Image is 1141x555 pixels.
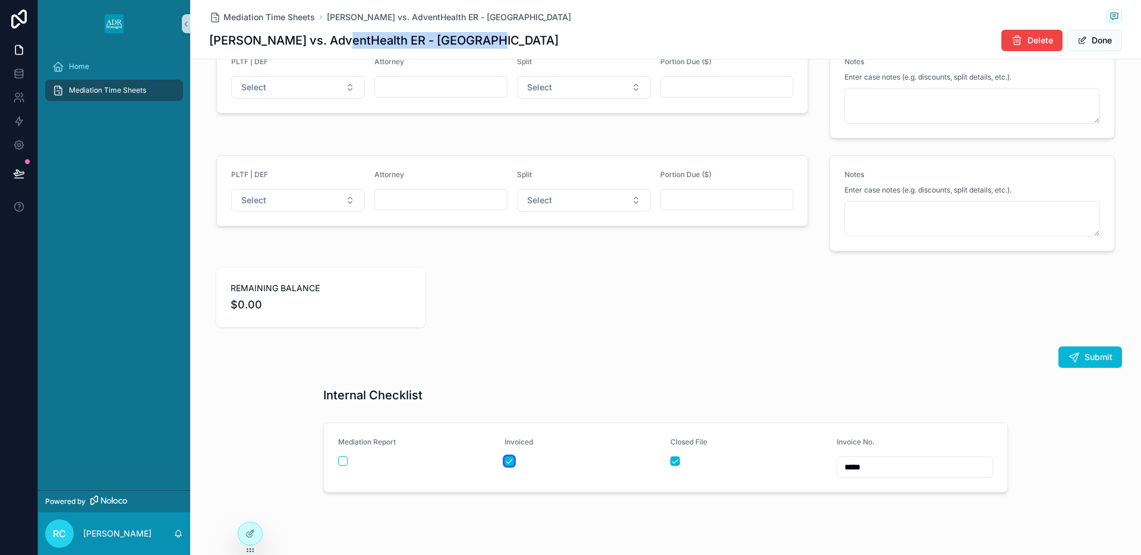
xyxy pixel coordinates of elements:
[231,282,411,294] span: REMAINING BALANCE
[327,11,571,23] a: [PERSON_NAME] vs. AdventHealth ER - [GEOGRAPHIC_DATA]
[45,56,183,77] a: Home
[660,170,711,179] span: Portion Due ($)
[209,11,315,23] a: Mediation Time Sheets
[844,72,1011,82] span: Enter case notes (e.g. discounts, split details, etc.).
[231,57,268,66] span: PLTF | DEF
[1058,346,1122,368] button: Submit
[231,189,365,212] button: Select Button
[1027,34,1053,46] span: Delete
[231,76,365,99] button: Select Button
[83,528,152,540] p: [PERSON_NAME]
[844,170,864,179] span: Notes
[69,86,146,95] span: Mediation Time Sheets
[837,437,875,446] span: Invoice No.
[660,57,711,66] span: Portion Due ($)
[231,170,268,179] span: PLTF | DEF
[670,437,707,446] span: Closed File
[1001,30,1063,51] button: Delete
[45,80,183,101] a: Mediation Time Sheets
[527,194,552,206] span: Select
[1067,30,1122,51] button: Done
[505,437,533,446] span: Invoiced
[517,76,651,99] button: Select Button
[53,526,66,541] span: RC
[844,57,864,66] span: Notes
[374,170,404,179] span: Attorney
[374,57,404,66] span: Attorney
[38,490,190,512] a: Powered by
[844,185,1011,195] span: Enter case notes (e.g. discounts, split details, etc.).
[323,387,423,403] h1: Internal Checklist
[517,189,651,212] button: Select Button
[338,437,396,446] span: Mediation Report
[231,297,411,313] span: $0.00
[209,32,559,49] h1: [PERSON_NAME] vs. AdventHealth ER - [GEOGRAPHIC_DATA]
[38,48,190,116] div: scrollable content
[527,81,552,93] span: Select
[45,497,86,506] span: Powered by
[241,194,266,206] span: Select
[241,81,266,93] span: Select
[517,170,532,179] span: Split
[517,57,532,66] span: Split
[223,11,315,23] span: Mediation Time Sheets
[69,62,89,71] span: Home
[105,14,124,33] img: App logo
[1085,351,1112,363] span: Submit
